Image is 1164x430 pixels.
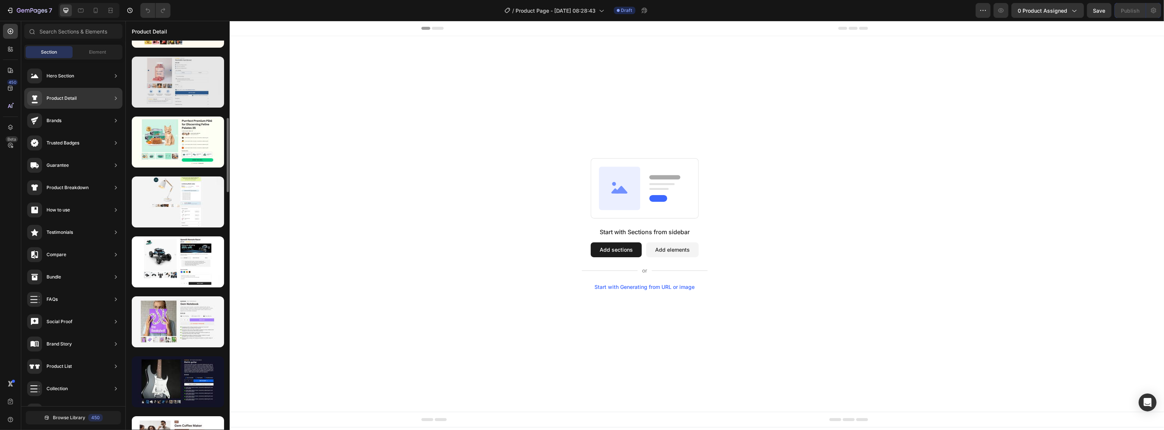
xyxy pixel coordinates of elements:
div: Collection [47,385,68,392]
div: Brands [47,117,61,124]
div: Guarantee [47,162,69,169]
div: Publish [1121,7,1139,15]
span: Element [89,49,106,55]
div: Product List [47,363,72,370]
div: How to use [47,206,70,214]
button: Browse Library450 [26,411,121,424]
div: Product Detail [47,95,77,102]
span: 0 product assigned [1018,7,1067,15]
div: Hero Section [47,72,74,80]
input: Search Sections & Elements [24,24,122,39]
span: Product Page - [DATE] 08:28:43 [516,7,596,15]
div: Open Intercom Messenger [1139,394,1157,411]
button: Add elements [521,222,573,236]
div: Start with Sections from sidebar [474,207,564,216]
span: Section [41,49,57,55]
button: Publish [1114,3,1146,18]
button: Add sections [465,222,516,236]
button: Save [1087,3,1112,18]
div: Start with Generating from URL or image [469,263,570,269]
div: Compare [47,251,66,258]
button: 0 product assigned [1011,3,1084,18]
div: Social Proof [47,318,73,325]
button: 7 [3,3,55,18]
div: 450 [7,79,18,85]
div: 450 [88,414,103,421]
span: Save [1093,7,1106,14]
p: 7 [49,6,52,15]
div: Brand Story [47,340,72,348]
div: Beta [6,136,18,142]
div: Trusted Badges [47,139,79,147]
div: Bundle [47,273,61,281]
span: Browse Library [53,414,85,421]
div: Undo/Redo [140,3,170,18]
div: Testimonials [47,229,73,236]
div: FAQs [47,296,58,303]
div: Product Breakdown [47,184,89,191]
span: Draft [621,7,632,14]
span: / [513,7,514,15]
iframe: Design area [125,21,1164,430]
